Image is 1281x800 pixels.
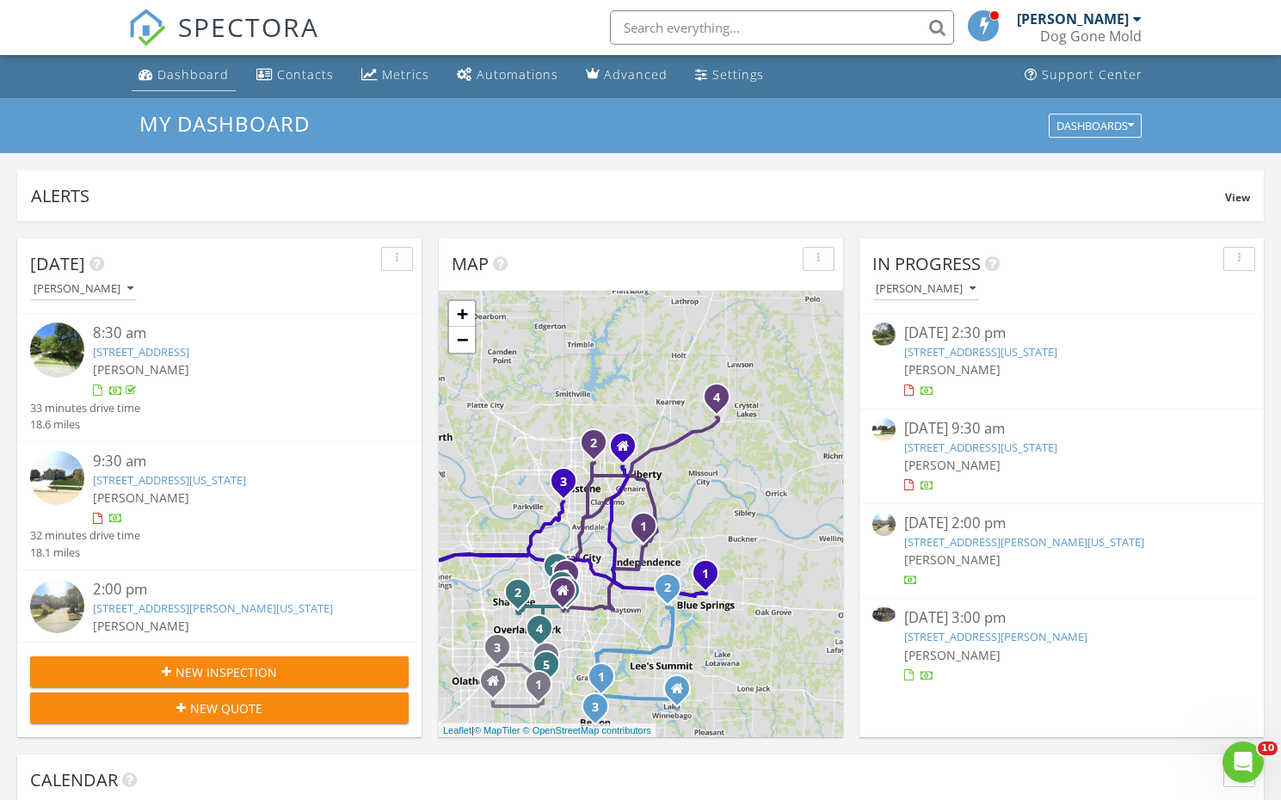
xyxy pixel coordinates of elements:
[872,418,1251,495] a: [DATE] 9:30 am [STREET_ADDRESS][US_STATE] [PERSON_NAME]
[1040,28,1142,45] div: Dog Gone Mold
[30,656,409,687] button: New Inspection
[579,59,674,91] a: Advanced
[497,647,508,657] div: 12125 S Alcan St, Olathe, KS 66062
[128,9,166,46] img: The Best Home Inspection Software - Spectora
[450,59,565,91] a: Automations (Basic)
[93,618,189,634] span: [PERSON_NAME]
[514,588,521,600] i: 2
[564,481,574,491] div: 1915 NW 58th Ct, Kansas City, MO 64151
[30,692,409,723] button: New Quote
[493,680,503,691] div: 15102 W 154th Ter, Olathe KS 66062
[30,527,140,544] div: 32 minutes drive time
[354,59,436,91] a: Metrics
[132,59,236,91] a: Dashboard
[535,680,542,692] i: 1
[443,725,471,735] a: Leaflet
[904,647,1001,663] span: [PERSON_NAME]
[539,684,549,694] div: 15766 Horton St, Overland Park, KS 66223
[702,569,709,581] i: 1
[157,66,229,83] div: Dashboard
[664,582,671,594] i: 2
[139,109,310,138] span: My Dashboard
[604,66,668,83] div: Advanced
[31,184,1225,207] div: Alerts
[705,573,716,583] div: 1602 NW Weatherstone Ln, Blue Springs, MO 64015
[1018,59,1149,91] a: Support Center
[523,725,651,735] a: © OpenStreetMap contributors
[477,66,558,83] div: Automations
[601,676,612,686] div: 14701 Pine View Dr, Grandview, MO 64030
[872,252,981,275] span: In Progress
[876,283,976,295] div: [PERSON_NAME]
[474,725,520,735] a: © MapTiler
[904,534,1144,550] a: [STREET_ADDRESS][PERSON_NAME][US_STATE]
[904,457,1001,473] span: [PERSON_NAME]
[277,66,334,83] div: Contacts
[872,323,896,346] img: streetview
[452,252,489,275] span: Map
[623,446,633,456] div: 9217 N Laurel Ave, Kansas City MO 64157
[567,590,577,600] div: 416 W 67 St, Kansas City, MO 64113
[30,451,84,505] img: streetview
[34,283,133,295] div: [PERSON_NAME]
[30,323,409,433] a: 8:30 am [STREET_ADDRESS] [PERSON_NAME] 33 minutes drive time 18.6 miles
[93,472,246,488] a: [STREET_ADDRESS][US_STATE]
[904,551,1001,568] span: [PERSON_NAME]
[598,672,605,684] i: 1
[128,23,319,59] a: SPECTORA
[93,489,189,506] span: [PERSON_NAME]
[872,607,896,621] img: 9357767%2Fcover_photos%2FLhwp3zPm7xAfY7YxjtOH%2Fsmall.jpeg
[590,438,597,450] i: 2
[1042,66,1142,83] div: Support Center
[872,278,979,301] button: [PERSON_NAME]
[93,451,377,472] div: 9:30 am
[30,451,409,561] a: 9:30 am [STREET_ADDRESS][US_STATE] [PERSON_NAME] 32 minutes drive time 18.1 miles
[93,323,377,344] div: 8:30 am
[595,706,606,717] div: 612 S Cedar St, Belton, MO 64012
[1222,742,1264,783] iframe: Intercom live chat
[30,545,140,561] div: 18.1 miles
[904,607,1220,629] div: [DATE] 3:00 pm
[93,344,189,360] a: [STREET_ADDRESS]
[640,521,647,533] i: 1
[566,573,576,583] div: 4943 Ward Pkwy, Kansas City, MO 64112
[536,624,543,636] i: 4
[93,361,189,378] span: [PERSON_NAME]
[904,629,1087,644] a: [STREET_ADDRESS][PERSON_NAME]
[30,416,140,433] div: 18.6 miles
[713,392,720,404] i: 4
[904,361,1001,378] span: [PERSON_NAME]
[190,699,262,717] span: New Quote
[717,397,727,407] div: 2009 Karlton Way, Excelsior Springs, MO 64024
[439,723,656,738] div: |
[382,66,429,83] div: Metrics
[30,278,137,301] button: [PERSON_NAME]
[539,628,550,638] div: 10307 Lamar Ave, Overland Park, KS 66207
[30,323,84,377] img: streetview
[904,418,1220,440] div: [DATE] 9:30 am
[178,9,319,45] span: SPECTORA
[546,664,557,674] div: 4804 W 138th St, Overland Park, KS 66224
[93,600,333,616] a: [STREET_ADDRESS][PERSON_NAME][US_STATE]
[872,418,896,441] img: streetview
[563,590,573,600] div: 1223 W 66th Ter, Kansas City MO 64113
[872,513,1251,589] a: [DATE] 2:00 pm [STREET_ADDRESS][PERSON_NAME][US_STATE] [PERSON_NAME]
[872,323,1251,399] a: [DATE] 2:30 pm [STREET_ADDRESS][US_STATE] [PERSON_NAME]
[449,327,475,353] a: Zoom out
[594,442,604,452] div: 3623 NE 95th Terrace, Kansas City, MO 64156
[688,59,771,91] a: Settings
[93,579,377,600] div: 2:00 pm
[904,440,1057,455] a: [STREET_ADDRESS][US_STATE]
[644,526,654,536] div: 700 W 28 St N, Independence, MO 64050
[904,513,1220,534] div: [DATE] 2:00 pm
[872,607,1251,684] a: [DATE] 3:00 pm [STREET_ADDRESS][PERSON_NAME] [PERSON_NAME]
[563,569,570,581] i: 3
[1017,10,1129,28] div: [PERSON_NAME]
[176,663,277,681] span: New Inspection
[30,579,409,689] a: 2:00 pm [STREET_ADDRESS][PERSON_NAME][US_STATE] [PERSON_NAME] 32 minutes drive time 17.8 miles
[30,768,118,791] span: Calendar
[494,643,501,655] i: 3
[1056,120,1134,132] div: Dashboards
[1225,190,1250,205] span: View
[677,688,687,698] div: 1005 Eve Orchid Dr, Greenwood MO 64034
